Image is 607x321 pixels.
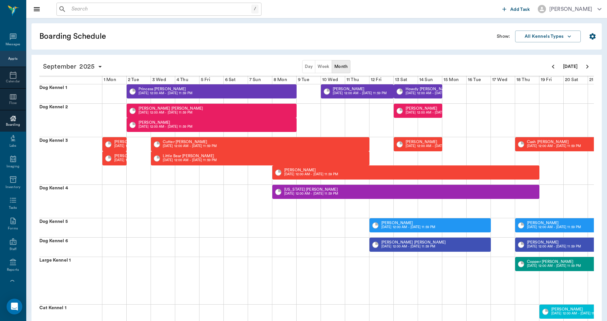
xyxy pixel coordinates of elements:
p: [DATE] 12:00 AM - [DATE] 11:59 PM [406,144,459,149]
div: 12 Fri [369,76,383,84]
div: Inventory [6,185,20,190]
div: Reports [7,267,19,272]
div: Labs [10,143,16,148]
p: [DATE] 12:00 AM - [DATE] 11:59 PM [333,91,387,96]
p: Howdy [PERSON_NAME] [406,87,459,91]
p: [DATE] 12:00 AM - [DATE] 11:59 PM [527,264,581,268]
p: [PERSON_NAME] [284,168,338,172]
p: Cutter [PERSON_NAME] [163,140,217,144]
button: Month [332,60,350,73]
div: 15 Mon [442,76,460,84]
p: [PERSON_NAME] [406,106,459,110]
button: Next page [581,60,594,73]
p: [PERSON_NAME] [PERSON_NAME] [381,240,446,244]
p: [DATE] 12:00 AM - [DATE] 11:59 PM [381,225,435,230]
p: Show: [497,33,510,40]
div: / [251,5,259,13]
button: Day [302,60,315,73]
div: Tasks [9,205,17,210]
p: [DATE] 12:00 AM - [DATE] 11:59 PM [527,244,581,249]
div: 13 Sat [394,76,408,84]
button: Close drawer [30,3,43,16]
p: [PERSON_NAME] [406,140,459,144]
span: September [41,62,78,71]
p: [DATE] 12:00 AM - [DATE] 11:59 PM [551,311,605,316]
p: [DATE] 12:00 AM - [DATE] 11:59 PM [284,172,338,177]
p: Little Bear [PERSON_NAME] [163,154,217,158]
button: Add Task [500,3,533,15]
div: 21 Sun [588,76,604,84]
p: [PERSON_NAME] [527,240,581,244]
div: Open Intercom Messenger [7,299,22,314]
p: [PERSON_NAME] [PERSON_NAME] [138,106,203,110]
p: [DATE] 12:00 AM - [DATE] 11:59 PM [138,91,192,96]
span: 2025 [78,62,96,71]
p: [PERSON_NAME] [551,307,605,311]
button: September2025 [39,60,106,73]
div: Messages [6,42,21,47]
div: 9 Tue [297,76,311,84]
div: 16 Tue [467,76,482,84]
p: [DATE] 12:00 AM - [DATE] 11:59 PM [114,158,168,163]
div: Large Kennel 1 [39,257,102,304]
div: Dog Kennel 3 [39,137,102,184]
div: Dog Kennel 6 [39,238,102,257]
p: [PERSON_NAME] [114,140,168,144]
button: Previous page [547,60,560,73]
div: 5 Fri [199,76,212,84]
div: 14 Sun [418,76,434,84]
div: 1 Mon [102,76,117,84]
div: Dog Kennel 1 [39,84,102,103]
p: [DATE] 12:00 AM - [DATE] 11:59 PM [114,144,168,149]
p: Cash [PERSON_NAME] [527,140,581,144]
p: [DATE] 12:00 AM - [DATE] 11:59 PM [381,244,446,249]
p: [DATE] 12:00 AM - [DATE] 11:59 PM [138,110,203,115]
button: Week [315,60,332,73]
div: Dog Kennel 5 [39,218,102,237]
div: 6 Sat [224,76,237,84]
button: All Kennels Types [515,31,581,43]
div: 8 Mon [272,76,288,84]
div: 10 Wed [321,76,339,84]
p: [US_STATE] [PERSON_NAME] [284,187,338,191]
div: 17 Wed [491,76,509,84]
button: [PERSON_NAME] [533,3,607,15]
p: [DATE] 12:00 AM - [DATE] 11:59 PM [284,191,338,196]
p: [DATE] 12:00 AM - [DATE] 11:59 PM [163,144,217,149]
p: Princess [PERSON_NAME] [138,87,192,91]
input: Search [69,5,251,14]
div: [PERSON_NAME] [549,5,592,13]
div: Appts [8,56,17,61]
div: 11 Thu [345,76,360,84]
p: [PERSON_NAME] [333,87,387,91]
div: Dog Kennel 4 [39,185,102,218]
h5: Boarding Schedule [39,31,212,42]
div: Dog Kennel 2 [39,104,102,137]
div: 19 Fri [539,76,553,84]
p: [DATE] 12:00 AM - [DATE] 11:59 PM [406,91,459,96]
div: Staff [10,247,16,252]
p: [DATE] 12:00 AM - [DATE] 11:59 PM [138,124,192,129]
div: Forms [8,226,18,231]
p: [PERSON_NAME] [381,221,435,225]
p: [PERSON_NAME] [527,221,581,225]
div: 3 Wed [151,76,167,84]
p: [DATE] 12:00 AM - [DATE] 11:59 PM [527,144,581,149]
p: [PERSON_NAME] [138,120,192,124]
p: [DATE] 12:00 AM - [DATE] 11:59 PM [163,158,217,163]
div: Imaging [7,164,19,169]
div: 7 Sun [248,76,262,84]
div: 2 Tue [127,76,140,84]
p: [DATE] 12:00 AM - [DATE] 11:59 PM [527,225,581,230]
p: Copper [PERSON_NAME] [527,260,581,264]
div: 20 Sat [564,76,579,84]
div: 4 Thu [175,76,190,84]
div: 18 Thu [515,76,531,84]
p: [PERSON_NAME] [114,154,168,158]
p: [DATE] 12:00 AM - [DATE] 11:59 PM [406,110,459,115]
button: [DATE] [560,60,581,73]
